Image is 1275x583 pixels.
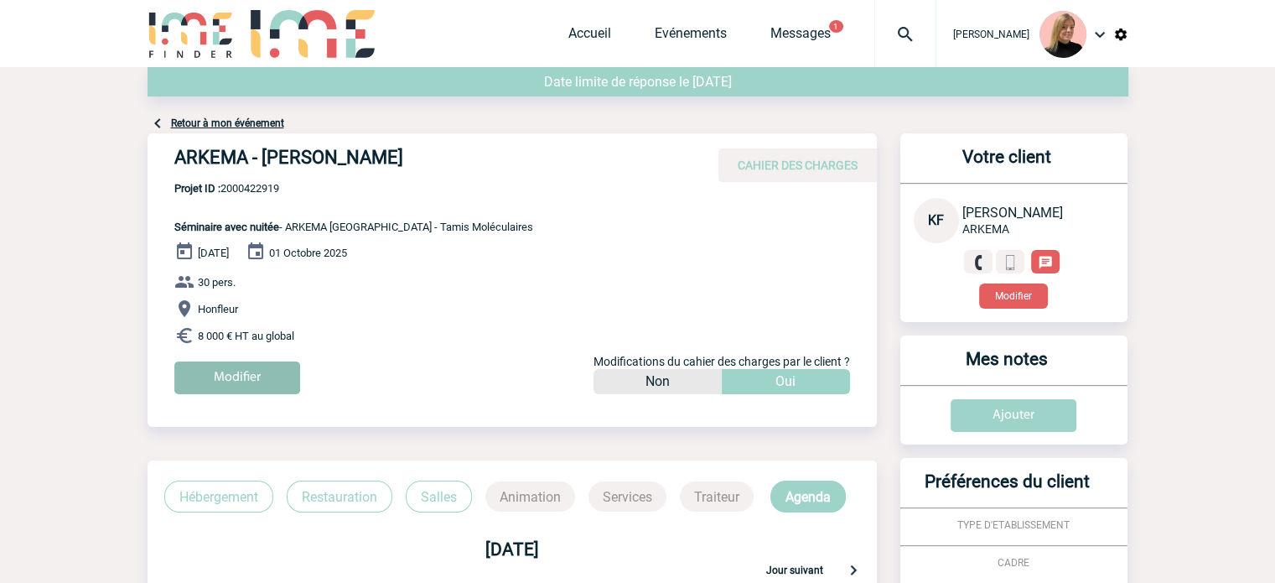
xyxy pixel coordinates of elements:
[174,147,677,175] h4: ARKEMA - [PERSON_NAME]
[174,182,533,195] span: 2000422919
[164,481,273,513] p: Hébergement
[174,182,220,195] b: Projet ID :
[829,20,843,33] button: 1
[198,330,294,342] span: 8 000 € HT au global
[1039,11,1086,58] img: 131233-0.png
[406,481,472,513] p: Salles
[770,25,831,49] a: Messages
[593,355,850,368] span: Modifications du cahier des charges par le client ?
[198,276,236,289] span: 30 pers.
[148,10,235,58] img: IME-Finder
[645,369,670,394] p: Non
[998,557,1029,569] span: CADRE
[174,221,533,233] span: - ARKEMA [GEOGRAPHIC_DATA] - Tamis Moléculaires
[485,481,575,512] p: Animation
[269,247,347,259] span: 01 Octobre 2025
[979,284,1048,309] button: Modifier
[953,29,1029,40] span: [PERSON_NAME]
[174,221,279,233] span: Séminaire avec nuitée
[485,539,539,560] b: [DATE]
[775,369,796,394] p: Oui
[962,222,1009,236] span: ARKEMA
[655,25,727,49] a: Evénements
[1003,255,1018,270] img: portable.png
[198,303,238,315] span: Honfleur
[907,147,1107,183] h3: Votre client
[951,399,1076,432] input: Ajouter
[588,481,666,512] p: Services
[568,25,611,49] a: Accueil
[770,481,846,513] p: Agenda
[962,205,1063,221] span: [PERSON_NAME]
[171,117,284,129] a: Retour à mon événement
[544,74,732,90] span: Date limite de réponse le [DATE]
[907,349,1107,385] h3: Mes notes
[738,159,858,172] span: CAHIER DES CHARGES
[971,255,986,270] img: fixe.png
[766,565,823,580] p: Jour suivant
[907,471,1107,508] h3: Préférences du client
[843,560,863,580] img: keyboard-arrow-right-24-px.png
[680,481,754,512] p: Traiteur
[928,212,944,228] span: KF
[1038,255,1053,270] img: chat-24-px-w.png
[198,247,229,259] span: [DATE]
[174,362,300,394] input: Modifier
[287,481,392,513] p: Restauration
[957,519,1070,531] span: TYPE D'ETABLISSEMENT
